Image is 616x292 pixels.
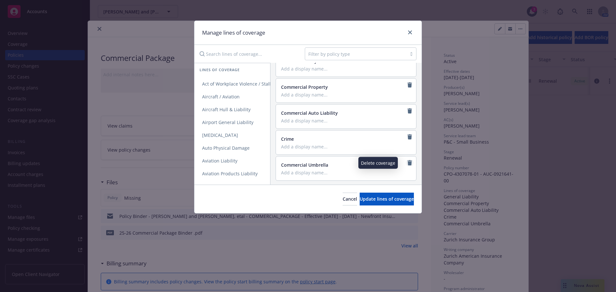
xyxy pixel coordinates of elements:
[281,118,410,123] input: Add a display name...
[200,67,240,72] span: Lines of coverage
[406,159,414,167] a: remove
[406,81,414,89] a: remove
[406,107,414,115] a: remove
[281,136,410,142] div: Crime
[194,132,246,138] span: [MEDICAL_DATA]
[281,144,410,149] input: Add a display name...
[194,183,246,189] span: Blanket Accident
[360,196,414,202] span: Update lines of coverage
[343,193,357,205] button: Cancel
[196,47,300,60] input: Search lines of coverage...
[194,106,258,113] span: Aircraft Hull & Liability
[343,196,357,202] span: Cancel
[281,92,410,97] input: Add a display name...
[281,170,410,175] input: Add a display name...
[281,162,410,168] div: Commercial Umbrella
[194,145,257,151] span: Auto Physical Damage
[194,171,265,177] span: Aviation Products Liability
[406,133,414,141] a: remove
[194,94,247,100] span: Aircraft / Aviation
[202,29,265,37] h1: Manage lines of coverage
[281,110,410,116] div: Commercial Auto Liability
[360,193,414,205] button: Update lines of coverage
[194,81,302,87] span: Act of Workplace Violence / Stalking Threat
[194,119,261,125] span: Airport General Liability
[406,29,414,36] a: close
[281,84,410,90] div: Commercial Property
[194,158,245,164] span: Aviation Liability
[281,66,410,71] input: Add a display name...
